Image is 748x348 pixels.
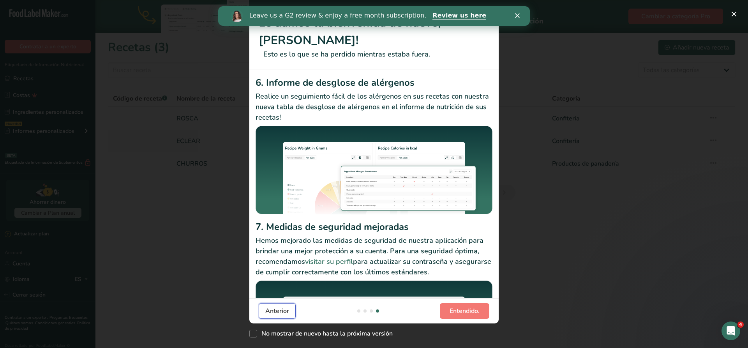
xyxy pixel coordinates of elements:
[297,7,305,12] div: Cerrar
[256,126,492,217] img: Informe de desglose de alérgenos
[440,303,489,319] button: Entendido.
[737,322,744,328] span: 4
[256,91,492,123] p: Realice un seguimiento fácil de los alérgenos en sus recetas con nuestra nueva tabla de desglose ...
[722,322,740,340] iframe: Intercom live chat
[256,235,492,277] p: Hemos mejorado las medidas de seguridad de nuestra aplicación para brindar una mejor protección a...
[259,303,296,319] button: Anterior
[259,14,489,49] h1: Le damos la bienvenida de nuevo, [PERSON_NAME]!
[218,6,530,26] iframe: Intercom live chat banner
[259,49,489,60] p: Esto es lo que se ha perdido mientras estaba fuera.
[256,76,492,90] h2: 6. Informe de desglose de alérgenos
[256,220,492,234] h2: 7. Medidas de seguridad mejoradas
[265,306,289,316] span: Anterior
[450,306,480,316] span: Entendido.
[305,257,353,266] a: visitar su perfil
[257,330,393,337] span: No mostrar de nuevo hasta la próxima versión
